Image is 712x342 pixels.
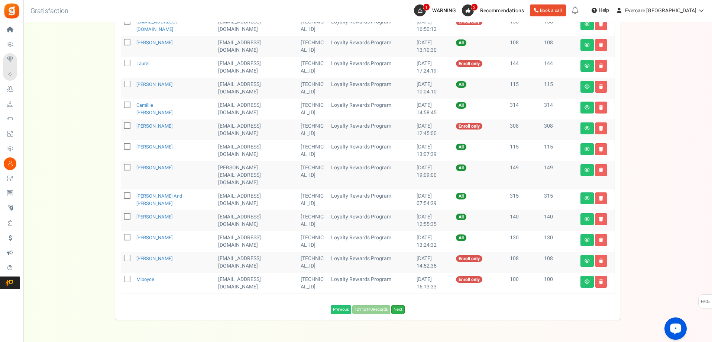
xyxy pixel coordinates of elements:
[585,126,590,131] i: View details
[432,7,456,15] span: WARNING
[585,259,590,263] i: View details
[507,57,541,78] td: 144
[597,7,609,14] span: Help
[599,147,603,151] i: Delete user
[298,15,328,36] td: [TECHNICAL_ID]
[530,4,566,16] a: Book a call
[136,164,172,171] a: [PERSON_NAME]
[298,189,328,210] td: [TECHNICAL_ID]
[507,99,541,119] td: 314
[507,119,541,140] td: 308
[700,295,711,309] span: FAQs
[331,305,351,314] a: Previous
[414,78,453,99] td: [DATE] 10:04:10
[507,78,541,99] td: 115
[414,189,453,210] td: [DATE] 07:54:39
[541,161,577,189] td: 149
[215,273,298,294] td: General
[599,196,603,201] i: Delete user
[298,119,328,140] td: [TECHNICAL_ID]
[328,252,414,273] td: Loyalty Rewards Program
[298,99,328,119] td: [TECHNICAL_ID]
[298,273,328,294] td: [TECHNICAL_ID]
[507,252,541,273] td: 108
[328,210,414,231] td: Loyalty Rewards Program
[414,273,453,294] td: [DATE] 16:13:33
[599,238,603,242] i: Delete user
[215,252,298,273] td: [EMAIL_ADDRESS][DOMAIN_NAME]
[456,102,466,109] span: All
[414,119,453,140] td: [DATE] 12:45:00
[599,64,603,68] i: Delete user
[599,126,603,131] i: Delete user
[136,192,182,207] a: [PERSON_NAME] and [PERSON_NAME]
[456,234,466,241] span: All
[541,231,577,252] td: 130
[585,147,590,151] i: View details
[456,193,466,199] span: All
[456,39,466,46] span: All
[414,99,453,119] td: [DATE] 14:58:45
[541,189,577,210] td: 315
[456,123,482,130] span: Enroll only
[585,238,590,242] i: View details
[215,36,298,57] td: [EMAIL_ADDRESS][DOMAIN_NAME]
[328,273,414,294] td: Loyalty Rewards Program
[298,210,328,231] td: [TECHNICAL_ID]
[599,259,603,263] i: Delete user
[3,3,20,19] img: Gratisfaction
[298,252,328,273] td: [TECHNICAL_ID]
[541,140,577,161] td: 115
[541,57,577,78] td: 144
[585,64,590,68] i: View details
[507,36,541,57] td: 108
[507,231,541,252] td: 130
[507,161,541,189] td: 149
[328,15,414,36] td: Loyalty Rewards Program
[328,140,414,161] td: Loyalty Rewards Program
[136,213,172,220] a: [PERSON_NAME]
[599,105,603,110] i: Delete user
[507,140,541,161] td: 115
[328,231,414,252] td: Loyalty Rewards Program
[507,273,541,294] td: 100
[507,189,541,210] td: 315
[298,140,328,161] td: [TECHNICAL_ID]
[215,231,298,252] td: [EMAIL_ADDRESS][DOMAIN_NAME]
[456,60,482,67] span: Enroll only
[585,168,590,172] i: View details
[215,57,298,78] td: [EMAIL_ADDRESS][DOMAIN_NAME]
[136,18,177,33] a: [EMAIL_ADDRESS][DOMAIN_NAME]
[414,15,453,36] td: [DATE] 16:50:12
[414,161,453,189] td: [DATE] 19:09:00
[136,81,172,88] a: [PERSON_NAME]
[456,164,466,171] span: All
[541,252,577,273] td: 108
[599,217,603,221] i: Delete user
[585,279,590,284] i: View details
[215,99,298,119] td: [EMAIL_ADDRESS][DOMAIN_NAME]
[298,78,328,99] td: [TECHNICAL_ID]
[414,4,459,16] a: 1 WARNING
[215,210,298,231] td: [EMAIL_ADDRESS][DOMAIN_NAME]
[507,15,541,36] td: 136
[136,276,154,283] a: mlboyce
[589,4,612,16] a: Help
[414,252,453,273] td: [DATE] 14:52:35
[298,36,328,57] td: [TECHNICAL_ID]
[541,119,577,140] td: 308
[456,276,482,283] span: Enroll only
[423,3,430,11] span: 1
[136,255,172,262] a: [PERSON_NAME]
[136,143,172,150] a: [PERSON_NAME]
[599,84,603,89] i: Delete user
[585,22,590,26] i: View details
[298,57,328,78] td: [TECHNICAL_ID]
[414,140,453,161] td: [DATE] 13:07:39
[215,140,298,161] td: [EMAIL_ADDRESS][DOMAIN_NAME]
[585,196,590,201] i: View details
[391,305,405,314] a: Next
[414,231,453,252] td: [DATE] 13:24:32
[471,3,478,11] span: 2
